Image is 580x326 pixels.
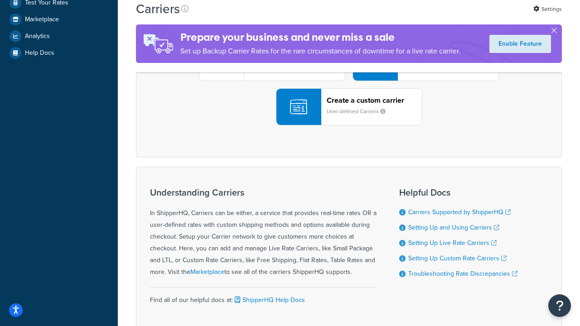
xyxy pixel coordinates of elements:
img: icon-carrier-custom-c93b8a24.svg [290,98,307,115]
a: ShipperHQ Help Docs [233,295,305,305]
a: Setting Up Live Rate Carriers [408,238,497,248]
span: Analytics [25,33,50,40]
a: Help Docs [7,45,111,61]
p: Set up Backup Carrier Rates for the rare circumstances of downtime for a live rate carrier. [180,45,460,58]
a: Analytics [7,28,111,44]
a: Enable Feature [489,35,551,53]
div: In ShipperHQ, Carriers can be either, a service that provides real-time rates OR a user-defined r... [150,187,377,278]
h3: Understanding Carriers [150,187,377,197]
h4: Prepare your business and never miss a sale [180,30,460,45]
a: Settings [533,3,562,15]
a: Marketplace [190,267,224,277]
a: Setting Up Custom Rate Carriers [408,254,507,263]
a: Setting Up and Using Carriers [408,223,499,232]
small: User-defined Carriers [327,107,393,115]
img: ad-rules-rateshop-fe6ec290ccb7230408bd80ed9643f0289d75e0ffd9eb532fc0e269fcd187b520.png [136,24,180,63]
div: Find all of our helpful docs at: [150,287,377,306]
a: Carriers Supported by ShipperHQ [408,207,511,217]
header: Create a custom carrier [327,96,422,105]
button: Open Resource Center [548,294,571,317]
h3: Helpful Docs [399,187,517,197]
button: Create a custom carrierUser-defined Carriers [276,88,422,125]
a: Marketplace [7,11,111,28]
span: Help Docs [25,49,54,57]
span: Marketplace [25,16,59,24]
a: Troubleshooting Rate Discrepancies [408,269,517,278]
